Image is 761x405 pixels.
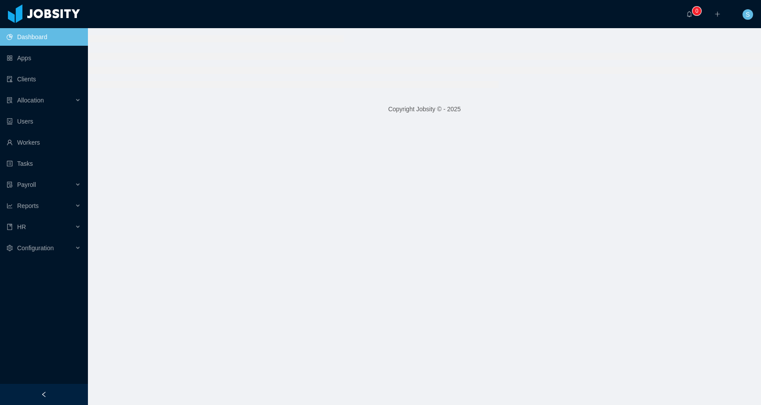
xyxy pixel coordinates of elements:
[88,94,761,124] footer: Copyright Jobsity © - 2025
[7,203,13,209] i: icon: line-chart
[7,49,81,67] a: icon: appstoreApps
[7,70,81,88] a: icon: auditClients
[7,224,13,230] i: icon: book
[7,182,13,188] i: icon: file-protect
[746,9,750,20] span: S
[17,202,39,209] span: Reports
[7,97,13,103] i: icon: solution
[17,223,26,230] span: HR
[17,181,36,188] span: Payroll
[714,11,721,17] i: icon: plus
[17,244,54,252] span: Configuration
[7,28,81,46] a: icon: pie-chartDashboard
[692,7,701,15] sup: 0
[7,113,81,130] a: icon: robotUsers
[7,134,81,151] a: icon: userWorkers
[17,97,44,104] span: Allocation
[7,245,13,251] i: icon: setting
[686,11,692,17] i: icon: bell
[7,155,81,172] a: icon: profileTasks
